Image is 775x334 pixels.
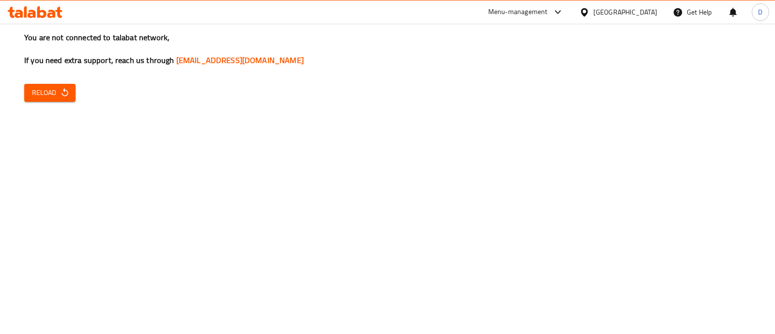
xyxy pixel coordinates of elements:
[24,84,76,102] button: Reload
[176,53,304,67] a: [EMAIL_ADDRESS][DOMAIN_NAME]
[758,7,762,17] span: D
[488,6,548,18] div: Menu-management
[32,87,68,99] span: Reload
[24,32,751,66] h3: You are not connected to talabat network, If you need extra support, reach us through
[593,7,657,17] div: [GEOGRAPHIC_DATA]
